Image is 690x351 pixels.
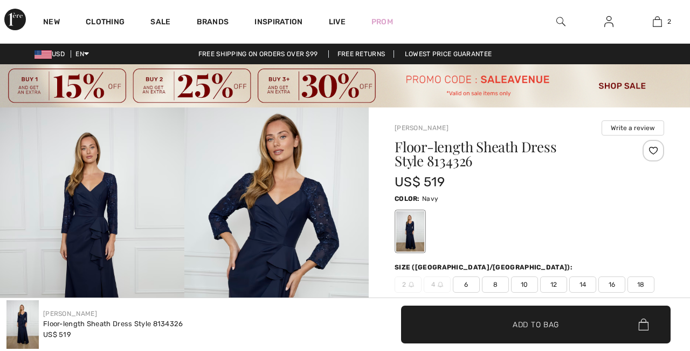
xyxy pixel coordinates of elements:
img: My Bag [653,15,662,28]
div: Navy [396,211,424,252]
button: Add to Bag [401,306,671,343]
span: Color: [395,195,420,202]
span: 14 [569,276,596,293]
div: Size ([GEOGRAPHIC_DATA]/[GEOGRAPHIC_DATA]): [395,262,575,272]
span: 2 [667,17,671,26]
span: 10 [511,276,538,293]
span: 2 [395,276,422,293]
a: New [43,17,60,29]
span: USD [34,50,69,58]
a: Live [329,16,346,28]
span: 4 [424,276,451,293]
img: ring-m.svg [409,282,414,287]
img: My Info [604,15,613,28]
a: Clothing [86,17,125,29]
a: 2 [633,15,681,28]
a: Sign In [596,15,622,29]
img: search the website [556,15,565,28]
span: Inspiration [254,17,302,29]
img: Bag.svg [638,319,648,330]
span: 16 [598,276,625,293]
button: Write a review [602,120,664,136]
img: US Dollar [34,50,52,59]
div: Floor-length Sheath Dress Style 8134326 [43,319,183,329]
span: Add to Bag [513,319,559,330]
span: 8 [482,276,509,293]
a: Free shipping on orders over $99 [190,50,327,58]
span: 6 [453,276,480,293]
img: 1ère Avenue [4,9,26,30]
span: US$ 519 [395,174,445,190]
a: Brands [197,17,229,29]
h1: Floor-length Sheath Dress Style 8134326 [395,140,619,168]
a: Free Returns [328,50,395,58]
span: 12 [540,276,567,293]
span: EN [75,50,89,58]
a: [PERSON_NAME] [395,124,448,132]
a: Lowest Price Guarantee [396,50,501,58]
span: US$ 519 [43,330,71,339]
a: [PERSON_NAME] [43,310,97,318]
a: Prom [371,16,393,28]
a: Sale [150,17,170,29]
img: Floor-Length Sheath Dress Style 8134326 [6,300,39,349]
img: ring-m.svg [438,282,443,287]
span: Navy [422,195,438,202]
